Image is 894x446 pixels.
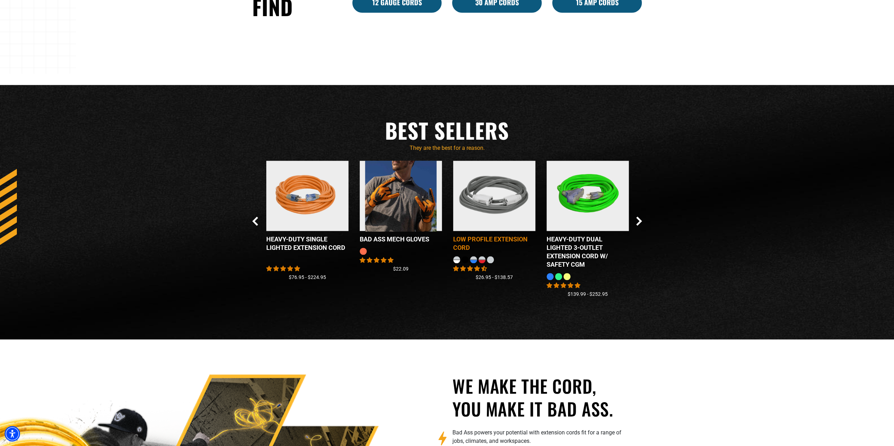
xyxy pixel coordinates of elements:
div: $22.09 [360,265,442,273]
h2: Best Sellers [252,117,642,144]
span: 4.92 stars [547,282,580,289]
div: $139.99 - $252.95 [547,291,629,298]
h2: We make the cord, you make it bad ass. [452,374,632,420]
div: $76.95 - $224.95 [266,274,348,281]
a: orange Bad Ass MECH Gloves [360,161,442,248]
button: Previous Slide [252,217,258,226]
div: Heavy-Duty Single Lighted Extension Cord [266,235,348,252]
span: 4.50 stars [453,265,487,272]
a: neon green Heavy-Duty Dual Lighted 3-Outlet Extension Cord w/ Safety CGM [547,161,629,273]
div: Accessibility Menu [5,426,20,441]
p: They are the best for a reason. [252,144,642,152]
button: Next Slide [636,217,642,226]
img: orange [361,160,440,231]
a: orange Heavy-Duty Single Lighted Extension Cord [266,161,348,256]
div: Heavy-Duty Dual Lighted 3-Outlet Extension Cord w/ Safety CGM [547,235,629,269]
div: $26.95 - $138.57 [453,274,535,281]
img: grey & white [450,156,538,235]
img: neon green [548,160,627,231]
div: Bad Ass MECH Gloves [360,235,442,244]
img: orange [268,160,347,231]
span: 4.89 stars [360,257,393,264]
a: grey & white Low Profile Extension Cord [453,161,535,256]
div: Low Profile Extension Cord [453,235,535,252]
span: 5.00 stars [266,265,300,272]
